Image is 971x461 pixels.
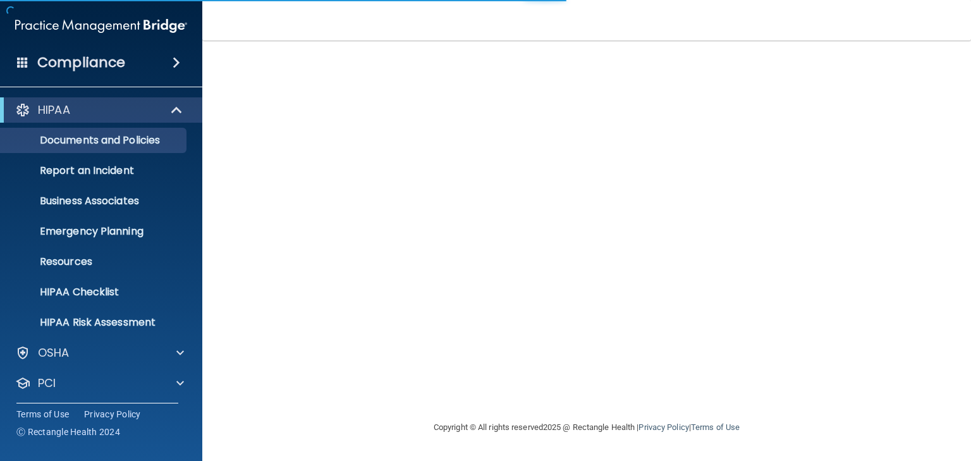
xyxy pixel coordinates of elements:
p: HIPAA Checklist [8,286,181,298]
p: Documents and Policies [8,134,181,147]
h4: Compliance [37,54,125,71]
p: Business Associates [8,195,181,207]
p: PCI [38,376,56,391]
a: Terms of Use [16,408,69,421]
span: Ⓒ Rectangle Health 2024 [16,426,120,438]
a: Terms of Use [691,422,740,432]
a: OSHA [15,345,184,360]
p: Report an Incident [8,164,181,177]
p: Emergency Planning [8,225,181,238]
div: Copyright © All rights reserved 2025 @ Rectangle Health | | [356,407,817,448]
p: HIPAA [38,102,70,118]
a: HIPAA [15,102,183,118]
img: PMB logo [15,13,187,39]
a: Privacy Policy [638,422,688,432]
p: Resources [8,255,181,268]
p: HIPAA Risk Assessment [8,316,181,329]
a: Privacy Policy [84,408,141,421]
p: OSHA [38,345,70,360]
a: PCI [15,376,184,391]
